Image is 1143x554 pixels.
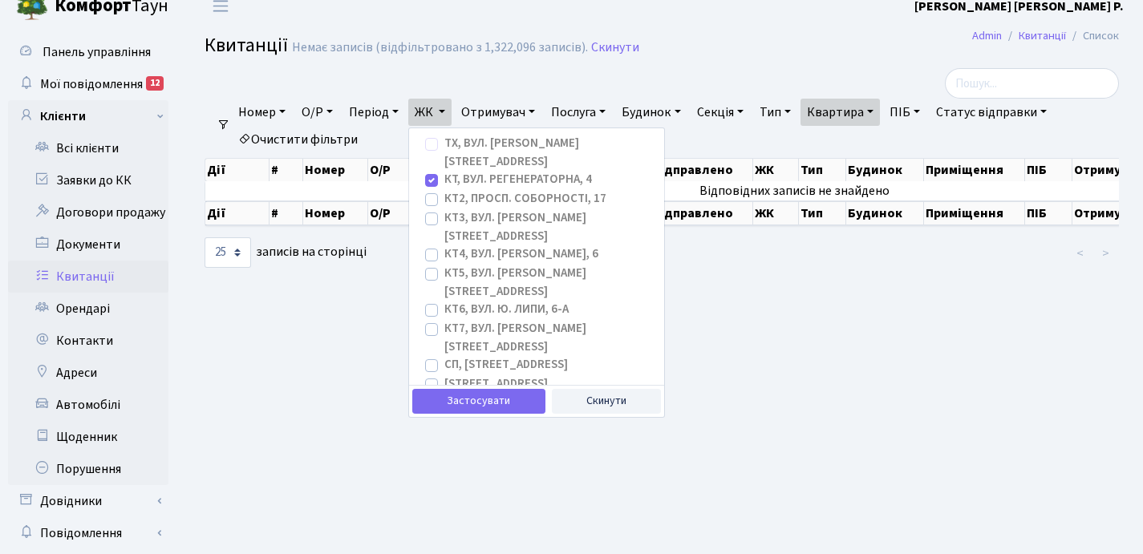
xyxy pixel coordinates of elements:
[552,389,662,414] button: Скинути
[945,68,1119,99] input: Пошук...
[591,40,639,55] a: Скинути
[8,389,168,421] a: Автомобілі
[232,126,364,153] a: Очистити фільтри
[270,159,303,181] th: #
[948,19,1143,53] nav: breadcrumb
[8,36,168,68] a: Панель управління
[8,164,168,196] a: Заявки до КК
[8,517,168,549] a: Повідомлення
[545,99,612,126] a: Послуга
[295,99,339,126] a: О/Р
[303,159,368,181] th: Номер
[691,99,750,126] a: Секція
[444,265,651,301] label: КТ5, вул. [PERSON_NAME][STREET_ADDRESS]
[799,159,847,181] th: Тип
[205,201,270,225] th: Дії
[8,196,168,228] a: Договори продажу
[924,201,1026,225] th: Приміщення
[8,100,168,132] a: Клієнти
[846,159,923,181] th: Будинок
[8,357,168,389] a: Адреси
[8,421,168,453] a: Щоденник
[801,99,880,126] a: Квартира
[8,325,168,357] a: Контакти
[799,201,847,225] th: Тип
[753,159,799,181] th: ЖК
[8,132,168,164] a: Всі клієнти
[40,75,143,93] span: Мої повідомлення
[846,201,923,225] th: Будинок
[8,261,168,293] a: Квитанції
[292,40,588,55] div: Немає записів (відфільтровано з 1,322,096 записів).
[444,135,651,171] label: ТХ, вул. [PERSON_NAME][STREET_ADDRESS]
[368,201,415,225] th: О/Р
[1025,201,1072,225] th: ПІБ
[444,356,568,374] label: СП, [STREET_ADDRESS]
[444,375,548,394] label: [STREET_ADDRESS]
[972,27,1002,44] a: Admin
[1019,27,1066,44] a: Квитанції
[651,201,753,225] th: Відправлено
[753,201,799,225] th: ЖК
[444,209,651,245] label: КТ3, вул. [PERSON_NAME][STREET_ADDRESS]
[444,320,651,356] label: КТ7, вул. [PERSON_NAME][STREET_ADDRESS]
[43,43,151,61] span: Панель управління
[444,190,606,208] label: КТ2, просп. Соборності, 17
[8,68,168,100] a: Мої повідомлення12
[368,159,415,181] th: О/Р
[8,228,168,261] a: Документи
[146,76,164,91] div: 12
[205,31,288,59] span: Квитанції
[444,301,569,319] label: КТ6, вул. Ю. Липи, 6-А
[205,159,270,181] th: Дії
[455,99,541,126] a: Отримувач
[408,99,452,126] a: ЖК
[8,485,168,517] a: Довідники
[270,201,303,225] th: #
[1025,159,1072,181] th: ПІБ
[303,201,368,225] th: Номер
[342,99,405,126] a: Період
[232,99,292,126] a: Номер
[205,237,367,268] label: записів на сторінці
[444,245,598,264] label: КТ4, вул. [PERSON_NAME], 6
[412,389,545,414] button: Застосувати
[205,237,251,268] select: записів на сторінці
[615,99,687,126] a: Будинок
[930,99,1053,126] a: Статус відправки
[8,453,168,485] a: Порушення
[1066,27,1119,45] li: Список
[924,159,1026,181] th: Приміщення
[883,99,926,126] a: ПІБ
[753,99,797,126] a: Тип
[444,171,592,189] label: КТ, вул. Регенераторна, 4
[651,159,753,181] th: Відправлено
[8,293,168,325] a: Орендарі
